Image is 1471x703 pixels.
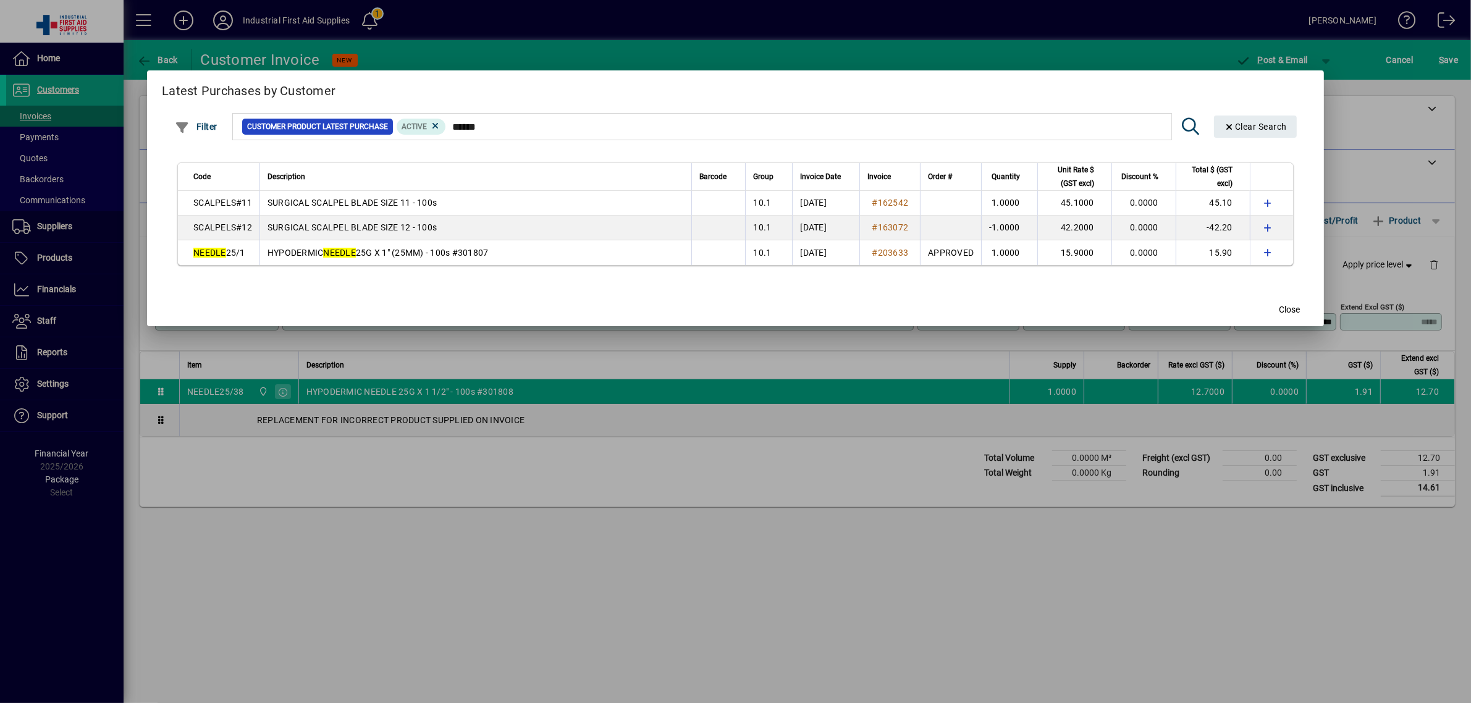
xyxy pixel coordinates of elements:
td: 15.9000 [1037,240,1111,265]
span: HYPODERMIC 25G X 1" (25MM) - 100s #301807 [268,248,489,258]
span: 203633 [878,248,909,258]
td: -1.0000 [981,216,1037,240]
div: Invoice Date [800,170,852,183]
span: SCALPELS#11 [193,198,252,208]
span: Close [1279,303,1300,316]
div: Quantity [989,170,1031,183]
div: Invoice [867,170,913,183]
span: 25/1 [193,248,245,258]
span: Unit Rate $ (GST excl) [1045,163,1094,190]
span: Quantity [992,170,1020,183]
span: 10.1 [753,198,771,208]
span: Total $ (GST excl) [1184,163,1233,190]
td: [DATE] [792,240,859,265]
span: Filter [175,122,217,132]
td: 0.0000 [1111,240,1176,265]
td: 0.0000 [1111,216,1176,240]
span: Active [402,122,427,131]
span: Barcode [699,170,727,183]
td: 1.0000 [981,240,1037,265]
span: SCALPELS#12 [193,222,252,232]
mat-chip: Product Activation Status: Active [397,119,446,135]
span: Customer Product Latest Purchase [247,120,388,133]
em: NEEDLE [323,248,356,258]
h2: Latest Purchases by Customer [147,70,1324,106]
a: #163072 [867,221,913,234]
a: #162542 [867,196,913,209]
span: SURGICAL SCALPEL BLADE SIZE 11 - 100s [268,198,437,208]
span: 10.1 [753,248,771,258]
td: -42.20 [1176,216,1250,240]
span: # [872,198,877,208]
span: 163072 [878,222,909,232]
td: 1.0000 [981,191,1037,216]
button: Close [1270,299,1309,321]
span: Invoice [867,170,891,183]
td: [DATE] [792,191,859,216]
span: # [872,248,877,258]
td: 45.1000 [1037,191,1111,216]
span: Order # [928,170,952,183]
button: Filter [172,116,221,138]
div: Code [193,170,252,183]
span: 162542 [878,198,909,208]
div: Barcode [699,170,738,183]
div: Total $ (GST excl) [1184,163,1244,190]
button: Clear [1214,116,1297,138]
td: [DATE] [792,216,859,240]
span: Invoice Date [800,170,841,183]
span: Discount % [1121,170,1158,183]
em: NEEDLE [193,248,226,258]
span: Code [193,170,211,183]
span: Clear Search [1224,122,1287,132]
span: SURGICAL SCALPEL BLADE SIZE 12 - 100s [268,222,437,232]
a: #203633 [867,246,913,259]
div: Order # [928,170,974,183]
td: APPROVED [920,240,981,265]
td: 0.0000 [1111,191,1176,216]
td: 15.90 [1176,240,1250,265]
div: Description [268,170,685,183]
td: 42.2000 [1037,216,1111,240]
div: Discount % [1119,170,1170,183]
td: 45.10 [1176,191,1250,216]
span: Description [268,170,305,183]
span: # [872,222,877,232]
div: Group [753,170,785,183]
div: Unit Rate $ (GST excl) [1045,163,1105,190]
span: 10.1 [753,222,771,232]
span: Group [753,170,773,183]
